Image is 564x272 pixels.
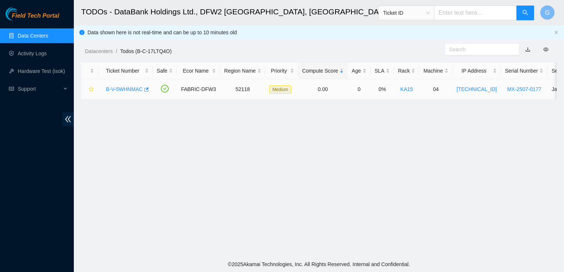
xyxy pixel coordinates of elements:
button: download [520,43,536,55]
td: 0 [348,79,371,100]
a: B-V-5WHNMAC [106,86,143,92]
span: eye [543,47,548,52]
td: 04 [419,79,453,100]
a: MX-2507-0177 [507,86,541,92]
a: Activity Logs [18,50,47,56]
span: Field Tech Portal [12,13,59,20]
span: / [116,48,117,54]
button: close [554,30,558,35]
a: Todos (B-C-17LTQ4O) [120,48,172,54]
footer: © 2025 Akamai Technologies, Inc. All Rights Reserved. Internal and Confidential. [74,257,564,272]
input: Enter text here... [434,6,517,20]
button: search [516,6,534,20]
a: Datacenters [85,48,113,54]
span: read [9,86,14,91]
span: Support [18,81,61,96]
span: double-left [62,112,74,126]
img: Akamai Technologies [6,7,37,20]
a: Akamai TechnologiesField Tech Portal [6,13,59,23]
input: Search [449,45,509,53]
span: search [522,10,528,17]
a: download [525,46,530,52]
span: check-circle [161,85,169,93]
a: Data Centers [18,33,48,39]
td: 0.00 [298,79,348,100]
td: 52118 [220,79,265,100]
span: Medium [269,86,291,94]
a: [TECHNICAL_ID] [457,86,497,92]
td: 0% [371,79,394,100]
td: FABRIC-DFW3 [177,79,220,100]
span: star [89,87,94,93]
button: star [85,83,94,95]
span: G [545,8,550,17]
button: G [540,5,555,20]
span: Ticket ID [383,7,430,18]
a: Hardware Test (isok) [18,68,65,74]
a: KA15 [400,86,413,92]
